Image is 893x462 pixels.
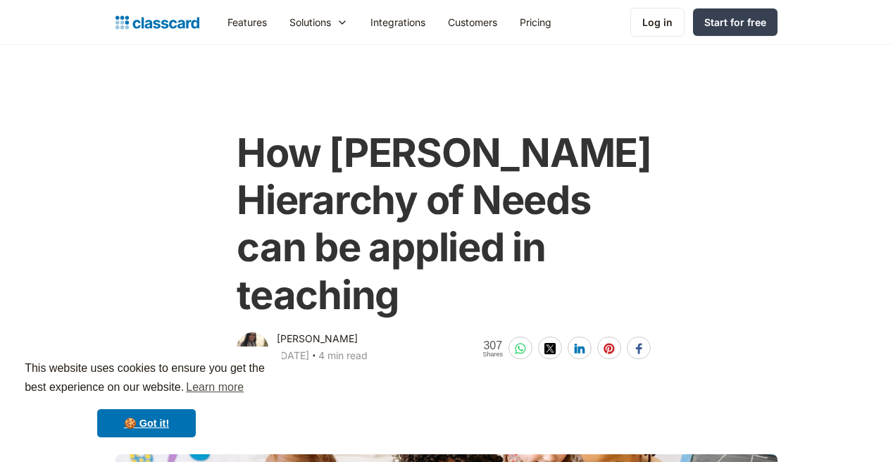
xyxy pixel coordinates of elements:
[574,343,585,354] img: linkedin-white sharing button
[277,330,358,347] div: [PERSON_NAME]
[359,6,437,38] a: Integrations
[437,6,508,38] a: Customers
[704,15,766,30] div: Start for free
[216,6,278,38] a: Features
[508,6,563,38] a: Pricing
[604,343,615,354] img: pinterest-white sharing button
[633,343,644,354] img: facebook-white sharing button
[115,13,199,32] a: home
[642,15,673,30] div: Log in
[97,409,196,437] a: dismiss cookie message
[544,343,556,354] img: twitter-white sharing button
[693,8,778,36] a: Start for free
[25,360,268,398] span: This website uses cookies to ensure you get the best experience on our website.
[515,343,526,354] img: whatsapp-white sharing button
[318,347,368,364] div: 4 min read
[277,347,309,364] div: [DATE]
[237,130,656,319] h1: How [PERSON_NAME] Hierarchy of Needs can be applied in teaching
[184,377,246,398] a: learn more about cookies
[482,351,503,358] span: Shares
[289,15,331,30] div: Solutions
[278,6,359,38] div: Solutions
[309,347,318,367] div: ‧
[11,346,282,451] div: cookieconsent
[482,339,503,351] span: 307
[630,8,685,37] a: Log in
